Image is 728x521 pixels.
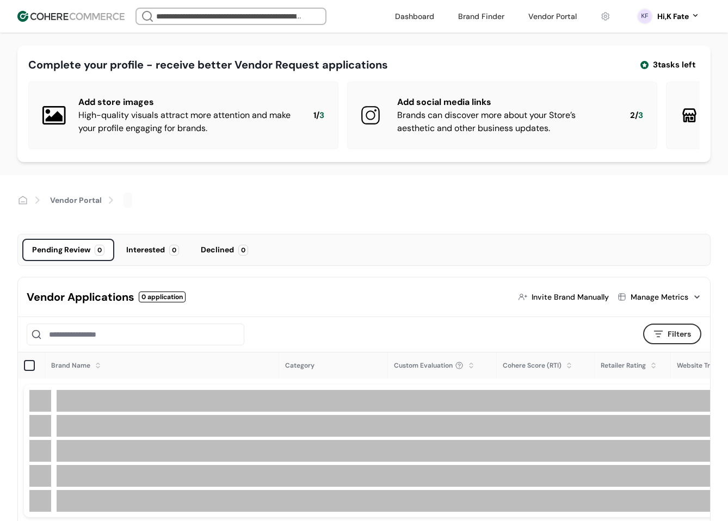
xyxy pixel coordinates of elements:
div: Manage Metrics [631,291,688,303]
a: Vendor Portal [50,195,102,206]
div: Retailer Rating [601,361,646,370]
div: Declined [201,244,234,256]
span: Website Traffic [677,361,724,370]
span: Category [285,361,314,370]
div: Brands can discover more about your Store’s aesthetic and other business updates. [397,109,613,135]
span: 3 [638,109,643,122]
div: Invite Brand Manually [532,291,609,303]
div: 0 [169,245,179,256]
span: 3 tasks left [653,59,695,71]
div: 0 [95,245,104,256]
div: Brand Name [51,361,90,370]
span: 3 [319,109,324,122]
nav: breadcrumb [17,193,711,208]
div: Hi, K Fate [657,11,689,22]
span: 2 [630,109,635,122]
div: 0 application [139,291,186,302]
div: 0 [238,245,248,256]
img: Cohere Logo [17,11,125,22]
svg: 0 percent [637,8,653,24]
div: Interested [126,244,165,256]
div: Cohere Score (RTI) [503,361,562,370]
div: Complete your profile - receive better Vendor Request applications [28,57,388,73]
button: Filters [643,324,701,344]
div: Add store images [78,96,296,109]
button: Hi,K Fate [657,11,700,22]
span: Custom Evaluation [394,361,453,370]
div: High-quality visuals attract more attention and make your profile engaging for brands. [78,109,296,135]
div: Add social media links [397,96,613,109]
div: Pending Review [32,244,90,256]
span: 1 [313,109,316,122]
span: / [316,109,319,122]
div: Vendor Applications [27,289,134,305]
span: / [635,109,638,122]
